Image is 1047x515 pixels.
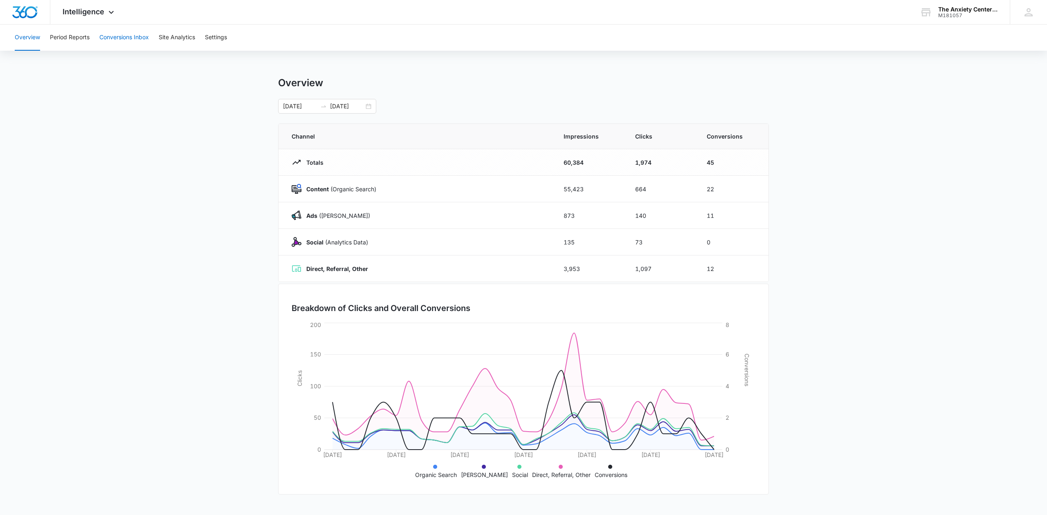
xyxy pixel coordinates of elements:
[310,383,321,390] tspan: 100
[744,354,750,386] tspan: Conversions
[320,103,327,110] span: swap-right
[301,211,370,220] p: ([PERSON_NAME])
[301,238,368,246] p: (Analytics Data)
[314,414,321,421] tspan: 50
[595,470,627,479] p: Conversions
[292,302,470,314] h3: Breakdown of Clicks and Overall Conversions
[292,237,301,247] img: Social
[554,202,625,229] td: 873
[564,132,616,141] span: Impressions
[317,446,321,453] tspan: 0
[301,158,324,167] p: Totals
[330,102,364,111] input: End date
[301,185,376,193] p: (Organic Search)
[306,265,368,272] strong: Direct, Referral, Other
[726,383,729,390] tspan: 4
[554,149,625,176] td: 60,384
[512,470,528,479] p: Social
[292,184,301,194] img: Content
[554,176,625,202] td: 55,423
[306,239,324,246] strong: Social
[292,132,544,141] span: Channel
[625,202,697,229] td: 140
[278,77,323,89] h1: Overview
[726,351,729,358] tspan: 6
[310,351,321,358] tspan: 150
[625,149,697,176] td: 1,974
[625,229,697,255] td: 73
[415,470,457,479] p: Organic Search
[697,149,768,176] td: 45
[283,102,317,111] input: Start date
[63,7,104,16] span: Intelligence
[310,321,321,328] tspan: 200
[320,103,327,110] span: to
[938,6,998,13] div: account name
[577,451,596,458] tspan: [DATE]
[705,451,723,458] tspan: [DATE]
[726,321,729,328] tspan: 8
[514,451,533,458] tspan: [DATE]
[635,132,687,141] span: Clicks
[726,414,729,421] tspan: 2
[50,25,90,51] button: Period Reports
[697,176,768,202] td: 22
[554,229,625,255] td: 135
[697,255,768,282] td: 12
[159,25,195,51] button: Site Analytics
[554,255,625,282] td: 3,953
[99,25,149,51] button: Conversions Inbox
[306,212,317,219] strong: Ads
[306,186,329,193] strong: Content
[450,451,469,458] tspan: [DATE]
[726,446,729,453] tspan: 0
[205,25,227,51] button: Settings
[697,202,768,229] td: 11
[532,470,591,479] p: Direct, Referral, Other
[292,210,301,220] img: Ads
[707,132,755,141] span: Conversions
[387,451,406,458] tspan: [DATE]
[15,25,40,51] button: Overview
[625,176,697,202] td: 664
[625,255,697,282] td: 1,097
[461,470,508,479] p: [PERSON_NAME]
[938,13,998,18] div: account id
[323,451,342,458] tspan: [DATE]
[641,451,660,458] tspan: [DATE]
[697,229,768,255] td: 0
[296,370,303,386] tspan: Clicks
